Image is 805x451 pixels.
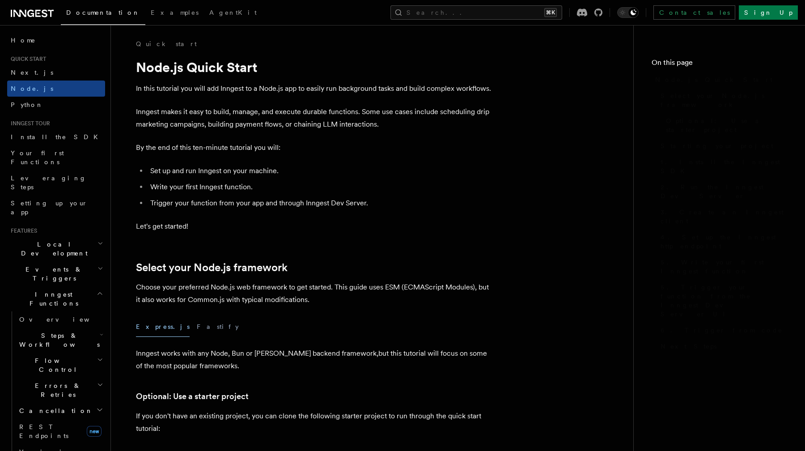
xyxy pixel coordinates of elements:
[136,106,494,131] p: Inngest makes it easy to build, manage, and execute durable functions. Some use cases include sch...
[7,286,105,311] button: Inngest Functions
[16,311,105,328] a: Overview
[16,328,105,353] button: Steps & Workflows
[16,378,105,403] button: Errors & Retries
[661,326,783,335] span: 6. Trigger from code
[653,5,735,20] a: Contact sales
[11,133,103,140] span: Install the SDK
[7,120,50,127] span: Inngest tour
[136,59,494,75] h1: Node.js Quick Start
[197,317,239,337] button: Fastify
[136,390,249,403] a: Optional: Use a starter project
[657,204,787,229] a: 3. Create an Inngest client
[657,179,787,204] a: 2. Run the Inngest Dev Server
[662,113,787,138] a: Optional: Use a starter project
[209,9,257,16] span: AgentKit
[7,227,37,234] span: Features
[16,356,97,374] span: Flow Control
[66,9,140,16] span: Documentation
[7,55,46,63] span: Quick start
[7,170,105,195] a: Leveraging Steps
[16,331,100,349] span: Steps & Workflows
[657,229,787,254] a: 4. Set up the Inngest http endpoint
[16,381,97,399] span: Errors & Retries
[7,97,105,113] a: Python
[7,236,105,261] button: Local Development
[661,141,773,150] span: Starting your project
[136,39,197,48] a: Quick start
[16,403,105,419] button: Cancellation
[136,82,494,95] p: In this tutorial you will add Inngest to a Node.js app to easily run background tasks and build c...
[87,426,102,437] span: new
[390,5,562,20] button: Search...⌘K
[7,32,105,48] a: Home
[617,7,639,18] button: Toggle dark mode
[661,258,787,276] span: 5. Write your first Inngest function
[145,3,204,24] a: Examples
[661,91,787,109] span: Select your Node.js framework
[19,423,68,439] span: REST Endpoints
[11,85,53,92] span: Node.js
[151,9,199,16] span: Examples
[136,220,494,233] p: Let's get started!
[657,88,787,113] a: Select your Node.js framework
[204,3,262,24] a: AgentKit
[11,69,53,76] span: Next.js
[657,322,787,338] a: 6. Trigger from code
[136,347,494,372] p: Inngest works with any Node, Bun or [PERSON_NAME] backend framework,but this tutorial will focus ...
[11,101,43,108] span: Python
[7,129,105,145] a: Install the SDK
[11,149,64,166] span: Your first Functions
[16,353,105,378] button: Flow Control
[148,197,494,209] li: Trigger your function from your app and through Inngest Dev Server.
[136,317,190,337] button: Express.js
[11,174,86,191] span: Leveraging Steps
[544,8,557,17] kbd: ⌘K
[7,195,105,220] a: Setting up your app
[136,410,494,435] p: If you don't have an existing project, you can clone the following starter project to run through...
[652,72,787,88] a: Node.js Quick Start
[661,183,787,200] span: 2. Run the Inngest Dev Server
[7,81,105,97] a: Node.js
[11,36,36,45] span: Home
[655,75,772,84] span: Node.js Quick Start
[19,316,111,323] span: Overview
[657,279,787,322] a: 5. Trigger your function from the Inngest Dev Server UI
[666,116,787,134] span: Optional: Use a starter project
[661,283,787,319] span: 5. Trigger your function from the Inngest Dev Server UI
[661,208,787,225] span: 3. Create an Inngest client
[739,5,798,20] a: Sign Up
[652,57,787,72] h4: On this page
[7,64,105,81] a: Next.js
[136,141,494,154] p: By the end of this ten-minute tutorial you will:
[661,342,716,351] span: Next Steps
[136,261,288,274] a: Select your Node.js framework
[7,261,105,286] button: Events & Triggers
[11,200,88,216] span: Setting up your app
[657,138,787,154] a: Starting your project
[657,254,787,279] a: 5. Write your first Inngest function
[657,338,787,354] a: Next Steps
[7,290,97,308] span: Inngest Functions
[61,3,145,25] a: Documentation
[148,165,494,177] li: Set up and run Inngest on your machine.
[661,233,787,251] span: 4. Set up the Inngest http endpoint
[657,154,787,179] a: 1. Install the Inngest SDK
[136,281,494,306] p: Choose your preferred Node.js web framework to get started. This guide uses ESM (ECMAScript Modul...
[7,145,105,170] a: Your first Functions
[7,265,97,283] span: Events & Triggers
[16,419,105,444] a: REST Endpointsnew
[16,406,93,415] span: Cancellation
[148,181,494,193] li: Write your first Inngest function.
[7,240,97,258] span: Local Development
[661,157,787,175] span: 1. Install the Inngest SDK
